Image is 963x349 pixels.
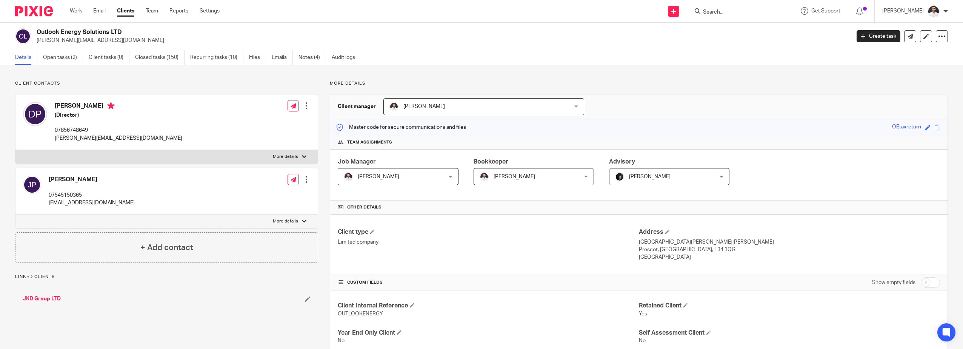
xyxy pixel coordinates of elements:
span: [PERSON_NAME] [358,174,399,179]
span: Team assignments [347,139,392,145]
a: Details [15,50,37,65]
a: Team [146,7,158,15]
h4: CUSTOM FIELDS [338,280,639,286]
img: dom%20slack.jpg [928,5,940,17]
span: No [338,338,345,343]
h4: Address [639,228,940,236]
a: Create task [857,30,900,42]
a: Emails [272,50,293,65]
a: Notes (4) [298,50,326,65]
img: svg%3E [23,176,41,194]
span: [PERSON_NAME] [494,174,535,179]
span: Other details [347,204,382,210]
p: More details [273,218,298,224]
span: [PERSON_NAME] [403,104,445,109]
span: Yes [639,311,647,317]
p: Client contacts [15,80,318,86]
p: More details [330,80,948,86]
h3: Client manager [338,103,376,110]
img: dom%20slack.jpg [480,172,489,181]
a: Files [249,50,266,65]
a: Recurring tasks (10) [190,50,243,65]
h4: [PERSON_NAME] [55,102,182,111]
h5: (Director) [55,111,182,119]
span: Get Support [811,8,840,14]
div: OEtaxreturn [892,123,921,132]
img: dom%20slack.jpg [344,172,353,181]
a: Email [93,7,106,15]
p: [PERSON_NAME][EMAIL_ADDRESS][DOMAIN_NAME] [37,37,845,44]
span: [PERSON_NAME] [629,174,671,179]
h4: Client type [338,228,639,236]
p: Limited company [338,238,639,246]
a: Clients [117,7,134,15]
h4: Client Internal Reference [338,302,639,310]
p: More details [273,154,298,160]
input: Search [702,9,770,16]
p: [EMAIL_ADDRESS][DOMAIN_NAME] [49,199,135,207]
p: Master code for secure communications and files [336,124,466,131]
a: Settings [200,7,220,15]
a: Closed tasks (150) [135,50,185,65]
span: Bookkeeper [474,159,508,165]
p: [GEOGRAPHIC_DATA] [639,253,940,261]
h4: Year End Only Client [338,329,639,337]
img: svg%3E [15,28,31,44]
span: Advisory [609,159,635,165]
p: 07856748649 [55,127,182,134]
p: [GEOGRAPHIC_DATA][PERSON_NAME][PERSON_NAME] [639,238,940,246]
span: Job Manager [338,159,376,165]
a: Audit logs [332,50,361,65]
img: dom%20slack.jpg [389,102,398,111]
label: Show empty fields [872,279,915,286]
a: JKD Group LTD [23,295,61,303]
h4: Self Assessment Client [639,329,940,337]
a: Reports [169,7,188,15]
i: Primary [107,102,115,110]
a: Work [70,7,82,15]
h4: [PERSON_NAME] [49,176,135,184]
img: Pixie [15,6,53,16]
p: Linked clients [15,274,318,280]
p: [PERSON_NAME][EMAIL_ADDRESS][DOMAIN_NAME] [55,134,182,142]
p: Prescot, [GEOGRAPHIC_DATA], L34 1QG [639,246,940,253]
img: 455A2509.jpg [615,172,624,181]
a: Open tasks (2) [43,50,83,65]
h4: + Add contact [140,242,193,253]
p: 07545150365 [49,191,135,199]
a: Client tasks (0) [89,50,129,65]
span: OUTLOOKENERGY [338,311,383,317]
span: No [639,338,646,343]
h2: Outlook Energy Solutions LTD [37,28,683,36]
h4: Retained Client [639,302,940,310]
p: [PERSON_NAME] [882,7,924,15]
img: svg%3E [23,102,47,126]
